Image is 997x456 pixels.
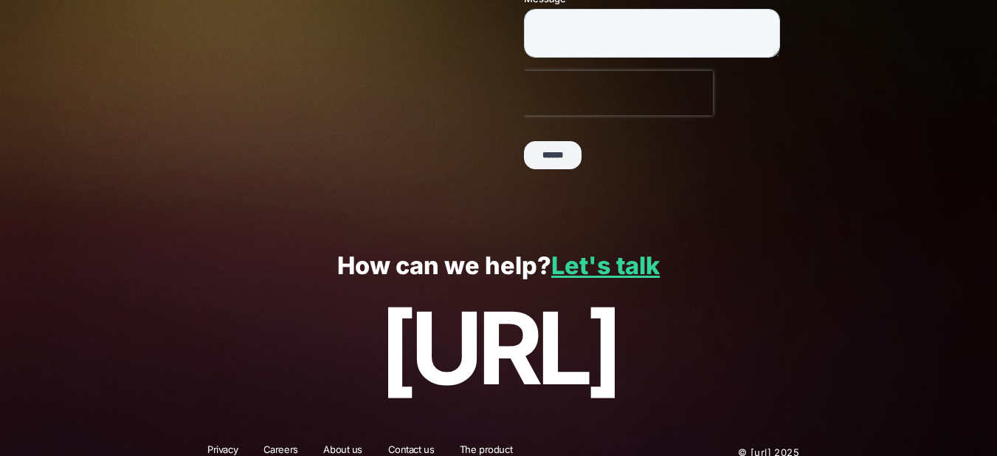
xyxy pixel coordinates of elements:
a: Let's talk [551,251,660,280]
p: [URL] [32,293,965,405]
p: How can we help? [32,253,965,280]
